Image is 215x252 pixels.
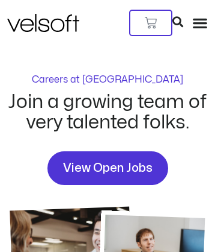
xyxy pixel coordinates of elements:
[192,15,208,31] div: Menu Toggle
[32,75,183,84] p: Careers at [GEOGRAPHIC_DATA]
[7,92,208,132] h2: Join a growing team of very talented folks.
[47,151,168,185] a: View Open Jobs
[63,159,153,178] span: View Open Jobs
[7,14,79,32] img: Velsoft Training Materials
